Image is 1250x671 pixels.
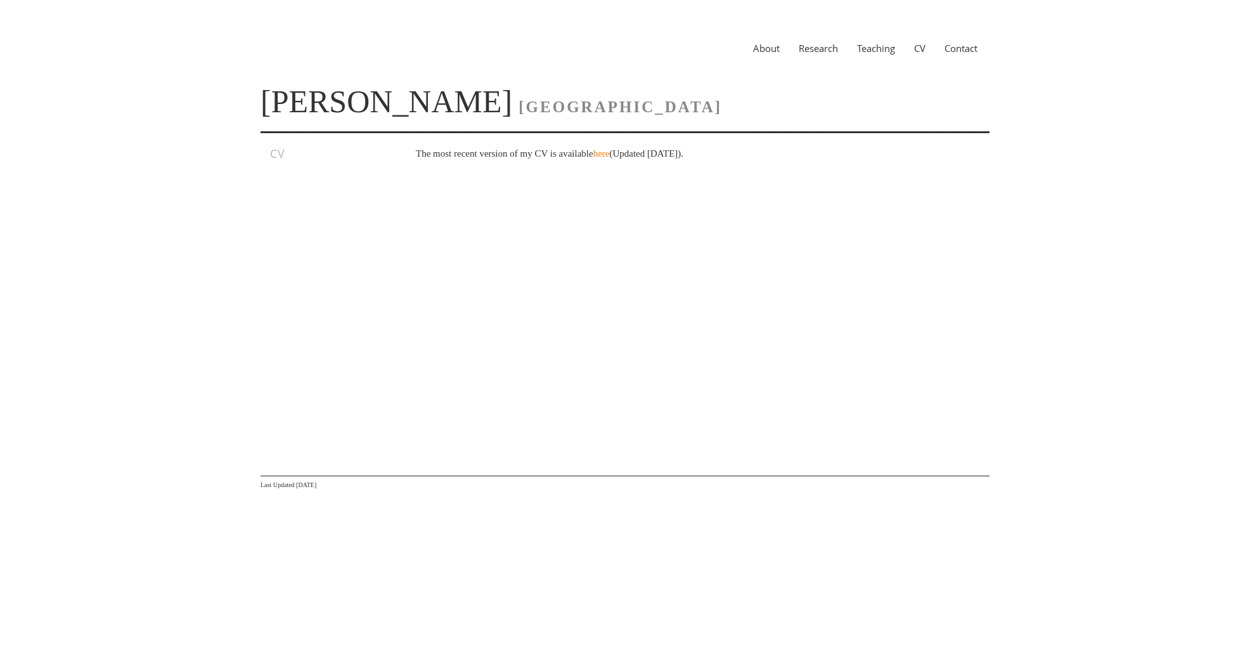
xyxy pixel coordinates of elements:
h3: CV [270,146,380,161]
a: Teaching [847,42,905,55]
a: Contact [935,42,987,55]
a: CV [905,42,935,55]
p: The most recent version of my CV is available (Updated [DATE]). [416,146,963,161]
a: here [593,148,610,159]
a: [PERSON_NAME] [261,84,512,119]
span: Last Updated [DATE] [261,481,316,488]
span: [GEOGRAPHIC_DATA] [519,98,722,115]
a: About [744,42,789,55]
a: Research [789,42,847,55]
